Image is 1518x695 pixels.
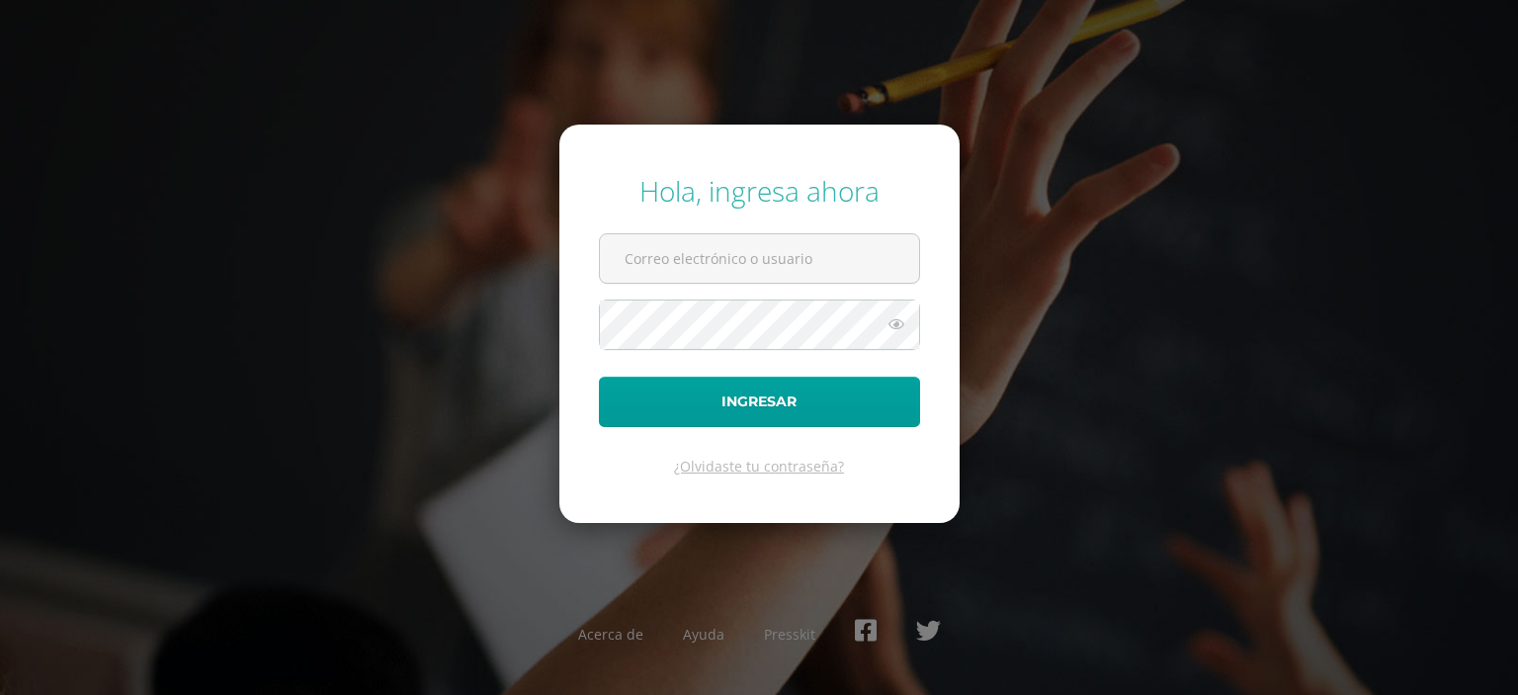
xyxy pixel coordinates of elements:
a: Acerca de [578,625,643,644]
button: Ingresar [599,377,920,427]
input: Correo electrónico o usuario [600,234,919,283]
a: Presskit [764,625,815,644]
a: ¿Olvidaste tu contraseña? [674,457,844,476]
div: Hola, ingresa ahora [599,172,920,210]
a: Ayuda [683,625,724,644]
